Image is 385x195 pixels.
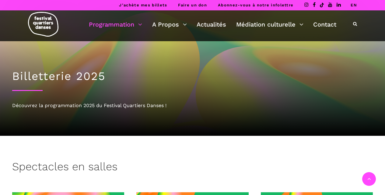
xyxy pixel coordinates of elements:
h3: Spectacles en salles [12,160,117,175]
div: Découvrez la programmation 2025 du Festival Quartiers Danses ! [12,102,373,110]
a: Abonnez-vous à notre infolettre [218,3,293,7]
a: Programmation [89,19,142,30]
a: Contact [313,19,336,30]
a: Actualités [197,19,226,30]
a: Faire un don [178,3,207,7]
h1: Billetterie 2025 [12,70,373,83]
a: Médiation culturelle [236,19,303,30]
a: EN [351,3,357,7]
a: A Propos [152,19,187,30]
img: logo-fqd-med [28,12,58,37]
a: J’achète mes billets [119,3,167,7]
